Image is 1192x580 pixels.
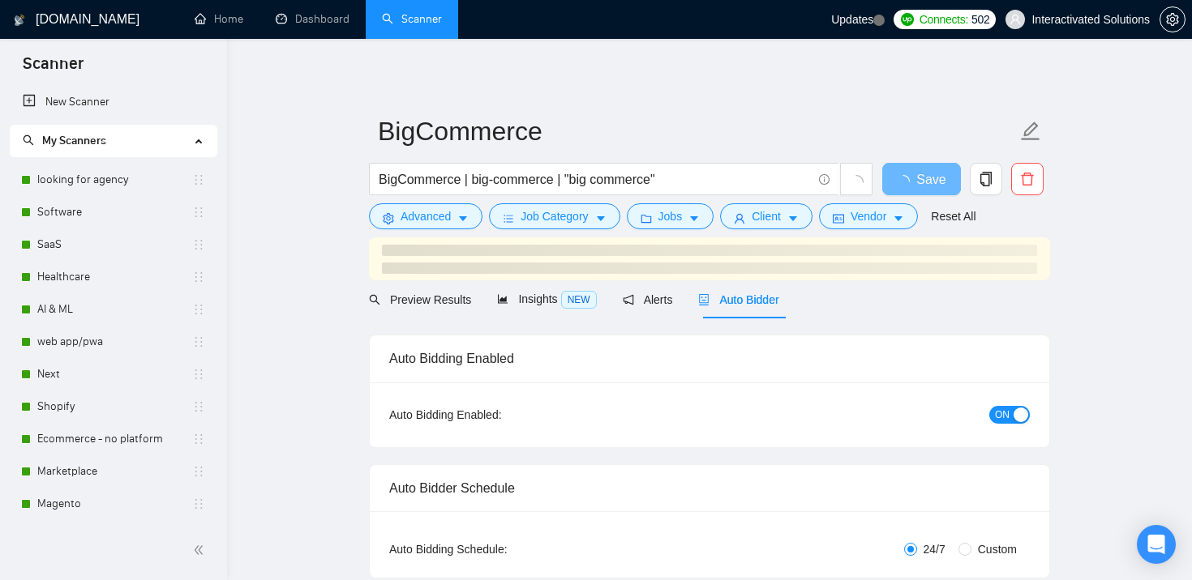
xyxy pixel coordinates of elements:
span: user [734,212,745,224]
span: holder [192,206,205,219]
button: idcardVendorcaret-down [819,203,918,229]
li: Software [10,196,217,228]
li: Healthcare [10,261,217,293]
button: copy [970,163,1002,195]
span: Connects: [920,11,968,28]
span: caret-down [893,212,904,224]
span: holder [192,303,205,316]
span: delete [1012,172,1043,186]
li: looking for agency [10,164,217,196]
a: looking for agency [37,164,192,196]
span: search [23,134,34,146]
span: loading [897,175,916,188]
li: AI & ML [10,293,217,326]
span: holder [192,238,205,251]
a: web app/pwa [37,326,192,358]
span: Insights [497,292,596,305]
div: Auto Bidding Schedule: [389,540,602,558]
span: 24/7 [917,540,952,558]
span: caret-down [688,212,700,224]
span: Vendor [851,207,886,225]
span: info-circle [819,174,830,185]
a: Software [37,196,192,228]
span: Job Category [521,207,588,225]
span: copy [971,172,1001,186]
span: setting [1160,13,1185,26]
li: web app/pwa [10,326,217,358]
input: Scanner name... [378,111,1017,151]
span: Preview Results [369,293,471,306]
a: Ecommerce - no platform [37,423,192,455]
span: caret-down [787,212,799,224]
span: folder [641,212,652,224]
span: robot [698,294,710,305]
span: caret-down [595,212,607,224]
span: NEW [561,291,597,309]
span: notification [623,294,634,305]
a: dashboardDashboard [276,12,349,26]
span: user [1010,14,1021,25]
button: settingAdvancedcaret-down [369,203,482,229]
span: 502 [971,11,989,28]
span: loading [849,175,864,190]
span: Jobs [658,207,683,225]
li: React + typescript [10,520,217,552]
a: setting [1160,13,1186,26]
a: New Scanner [23,86,204,118]
a: Shopify [37,390,192,423]
span: holder [192,433,205,446]
span: holder [192,497,205,510]
span: idcard [833,212,844,224]
span: My Scanners [42,134,106,147]
span: area-chart [497,293,508,305]
button: barsJob Categorycaret-down [489,203,620,229]
span: Advanced [401,207,451,225]
img: logo [14,7,25,33]
button: setting [1160,6,1186,32]
span: holder [192,368,205,381]
div: Auto Bidding Enabled [389,335,1030,382]
span: holder [192,465,205,478]
input: Search Freelance Jobs... [379,169,812,190]
button: Save [882,163,961,195]
span: search [369,294,380,305]
span: ON [995,406,1010,424]
a: Healthcare [37,261,192,293]
li: New Scanner [10,86,217,118]
span: holder [192,335,205,348]
a: Reset All [931,207,975,225]
span: edit [1020,121,1041,142]
button: userClientcaret-down [720,203,813,229]
span: Custom [971,540,1023,558]
a: Marketplace [37,455,192,488]
span: bars [503,212,514,224]
a: searchScanner [382,12,442,26]
li: Ecommerce - no platform [10,423,217,455]
img: upwork-logo.png [901,13,914,26]
a: Next [37,358,192,390]
a: Magento [37,488,192,520]
span: Scanner [10,52,96,86]
a: homeHome [195,12,243,26]
li: SaaS [10,228,217,261]
button: delete [1011,163,1044,195]
div: Auto Bidder Schedule [389,465,1030,511]
span: holder [192,400,205,413]
li: Marketplace [10,455,217,488]
span: holder [192,173,205,186]
span: caret-down [457,212,469,224]
span: My Scanners [23,134,106,147]
span: Alerts [623,293,673,306]
div: Open Intercom Messenger [1137,525,1176,564]
span: Auto Bidder [698,293,778,306]
span: setting [383,212,394,224]
li: Next [10,358,217,390]
span: holder [192,271,205,284]
button: folderJobscaret-down [627,203,714,229]
span: double-left [193,542,209,558]
li: Magento [10,488,217,520]
li: Shopify [10,390,217,423]
span: Save [916,169,945,190]
span: Updates [831,13,873,26]
span: Client [752,207,781,225]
